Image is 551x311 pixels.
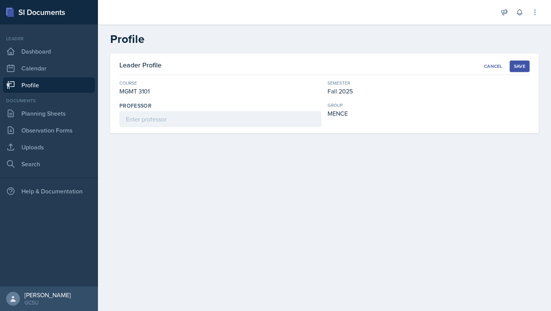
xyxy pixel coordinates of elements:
label: Professor [119,102,152,110]
a: Dashboard [3,44,95,59]
a: Search [3,156,95,172]
div: [PERSON_NAME] [24,291,71,299]
div: Leader [3,35,95,42]
div: group [328,102,530,109]
input: Enter professor [119,111,321,127]
h3: Leader Profile [119,60,161,70]
button: Save [510,61,530,72]
a: Observation Forms [3,123,95,138]
div: Semester [328,80,530,87]
h2: Profile [110,32,539,46]
div: Save [514,63,525,69]
div: Help & Documentation [3,183,95,199]
a: Uploads [3,139,95,155]
div: Fall 2025 [328,87,530,96]
a: Profile [3,77,95,93]
div: Cancel [484,63,502,69]
div: MGMT 3101 [119,87,321,96]
div: MENCE [328,109,530,118]
a: Planning Sheets [3,106,95,121]
a: Calendar [3,61,95,76]
button: Cancel [480,61,507,72]
div: Course [119,80,321,87]
div: GCSU [24,299,71,306]
div: Documents [3,97,95,104]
